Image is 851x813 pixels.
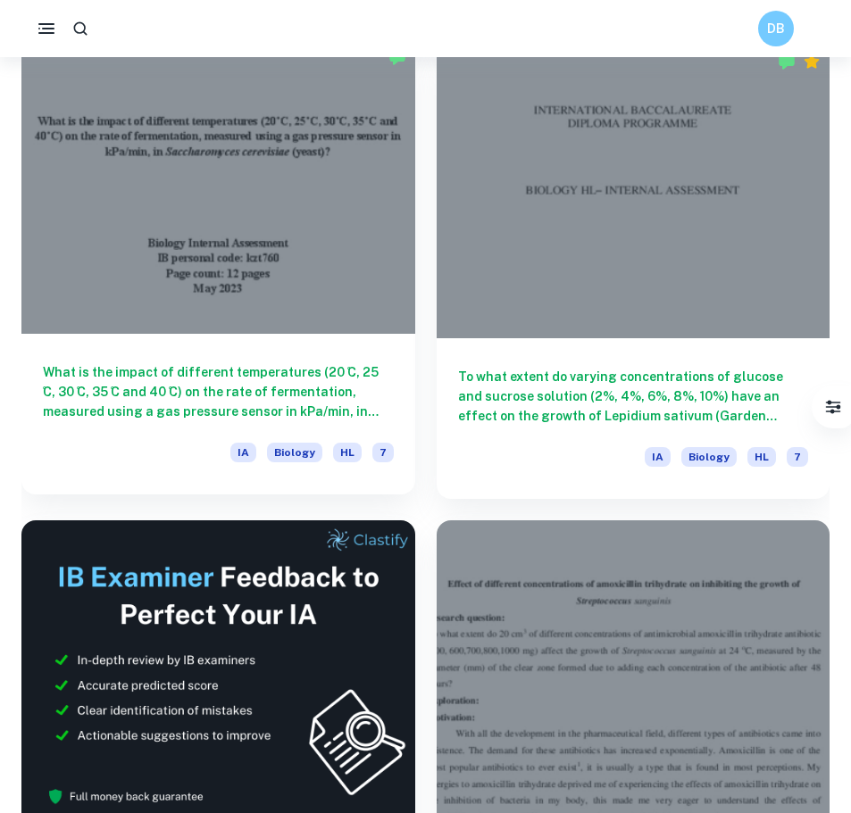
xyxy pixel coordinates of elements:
span: HL [747,447,776,467]
span: HL [333,443,362,462]
button: DB [758,11,794,46]
div: Premium [803,53,821,71]
a: What is the impact of different temperatures (20 ̊C, 25 ̊C, 30 ̊C, 35 ̊C and 40 ̊C) on the rate o... [21,44,415,499]
h6: To what extent do varying concentrations of glucose and sucrose solution (2%, 4%, 6%, 8%, 10%) ha... [458,367,809,426]
span: Biology [681,447,737,467]
span: 7 [787,447,808,467]
img: Marked [388,48,406,66]
h6: What is the impact of different temperatures (20 ̊C, 25 ̊C, 30 ̊C, 35 ̊C and 40 ̊C) on the rate o... [43,362,394,421]
img: Marked [778,53,796,71]
button: Filter [815,389,851,425]
span: IA [645,447,671,467]
span: 7 [372,443,394,462]
a: To what extent do varying concentrations of glucose and sucrose solution (2%, 4%, 6%, 8%, 10%) ha... [437,44,830,499]
h6: DB [766,19,787,38]
span: Biology [267,443,322,462]
span: IA [230,443,256,462]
